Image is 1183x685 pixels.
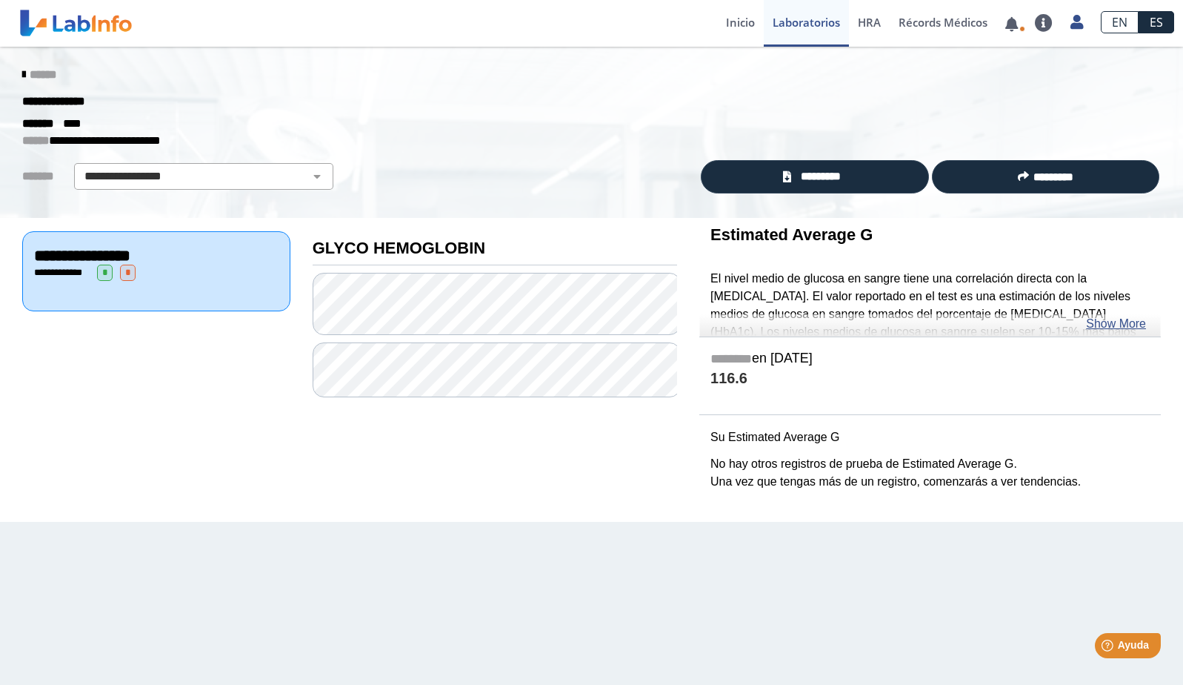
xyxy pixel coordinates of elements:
h5: en [DATE] [710,351,1150,368]
p: El nivel medio de glucosa en sangre tiene una correlación directa con la [MEDICAL_DATA]. El valor... [710,270,1150,359]
b: GLYCO HEMOGLOBIN [313,239,485,257]
h4: 116.6 [710,370,1150,388]
a: Show More [1086,315,1146,333]
span: HRA [858,15,881,30]
b: Estimated Average G [710,225,873,244]
iframe: Help widget launcher [1051,627,1167,669]
p: Su Estimated Average G [710,428,1150,446]
p: No hay otros registros de prueba de Estimated Average G. Una vez que tengas más de un registro, c... [710,455,1150,491]
a: EN [1101,11,1139,33]
a: ES [1139,11,1174,33]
